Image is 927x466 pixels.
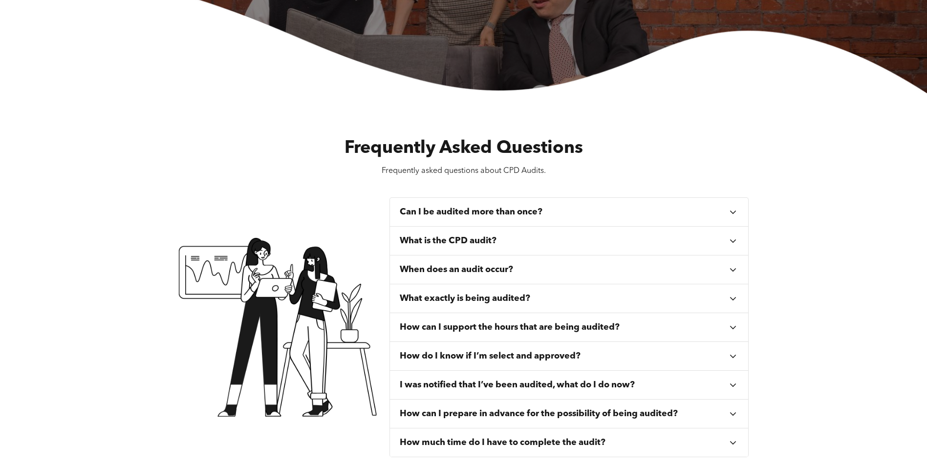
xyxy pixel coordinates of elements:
[400,322,620,333] h3: How can I support the hours that are being audited?
[400,207,542,217] h3: Can I be audited more than once?
[400,351,581,361] h3: How do I know if I’m select and approved?
[400,235,496,246] h3: What is the CPD audit?
[178,238,378,416] img: Two women are standing next to each other looking at a laptop.
[400,293,530,304] h3: What exactly is being audited?
[400,408,678,419] h3: How can I prepare in advance for the possibility of being audited?
[400,437,605,448] h3: How much time do I have to complete the audit?
[382,167,546,175] span: Frequently asked questions about CPD Audits.
[400,380,635,390] h3: I was notified that I’ve been audited, what do I do now?
[345,140,583,157] span: Frequently Asked Questions
[400,264,513,275] h3: When does an audit occur?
